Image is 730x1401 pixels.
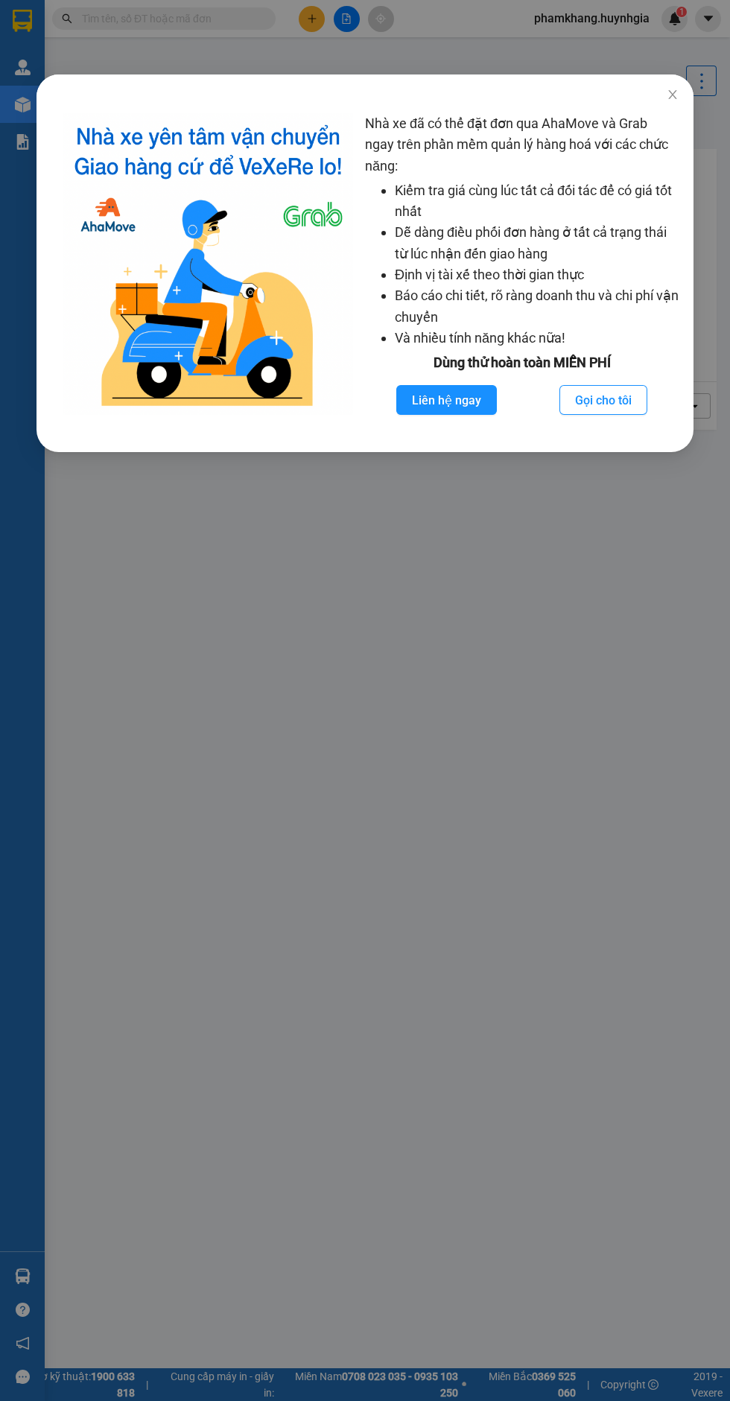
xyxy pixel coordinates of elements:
li: Định vị tài xế theo thời gian thực [395,264,679,285]
li: Dễ dàng điều phối đơn hàng ở tất cả trạng thái từ lúc nhận đến giao hàng [395,222,679,264]
li: Kiểm tra giá cùng lúc tất cả đối tác để có giá tốt nhất [395,180,679,223]
span: close [667,89,679,101]
img: logo [63,113,353,415]
span: Gọi cho tôi [575,391,632,410]
li: Báo cáo chi tiết, rõ ràng doanh thu và chi phí vận chuyển [395,285,679,328]
button: Liên hệ ngay [396,385,497,415]
li: Và nhiều tính năng khác nữa! [395,328,679,349]
div: Nhà xe đã có thể đặt đơn qua AhaMove và Grab ngay trên phần mềm quản lý hàng hoá với các chức năng: [365,113,679,415]
span: Liên hệ ngay [412,391,481,410]
button: Gọi cho tôi [559,385,647,415]
button: Close [652,74,693,116]
div: Dùng thử hoàn toàn MIỄN PHÍ [365,352,679,373]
